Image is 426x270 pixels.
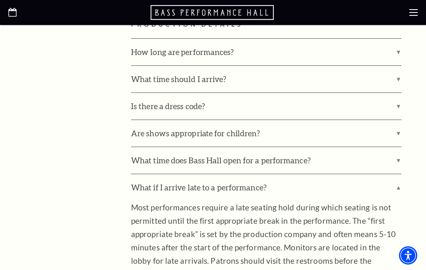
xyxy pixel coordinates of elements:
[131,39,401,65] label: How long are performances?
[131,66,401,92] label: What time should I arrive?
[131,93,401,120] label: Is there a dress code?
[131,147,401,174] label: What time does Bass Hall open for a performance?
[399,246,417,265] div: Accessibility Menu
[131,120,401,147] label: Are shows appropriate for children?
[8,8,17,17] a: Open this option
[151,4,275,21] a: Open this option
[131,174,401,201] label: What if I arrive late to a performance?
